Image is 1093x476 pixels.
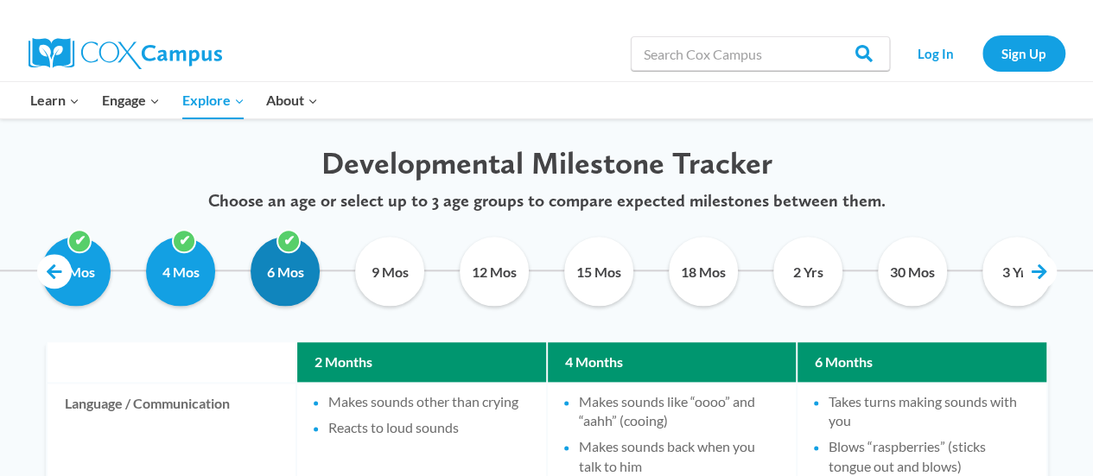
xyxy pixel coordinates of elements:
li: Reacts to loud sounds [328,418,529,437]
li: Makes sounds like “oooo” and “aahh” (cooing) [579,392,779,431]
a: Sign Up [982,35,1065,71]
nav: Primary Navigation [20,82,329,118]
span: Developmental Milestone Tracker [321,144,772,181]
li: Makes sounds back when you talk to him [579,437,779,476]
li: Blows “raspberries” (sticks tongue out and blows) [829,437,1029,476]
nav: Secondary Navigation [899,35,1065,71]
button: Child menu of Engage [91,82,171,118]
th: 4 Months [548,342,797,382]
img: Cox Campus [29,38,222,69]
th: 6 Months [798,342,1046,382]
button: Child menu of Learn [20,82,92,118]
li: Makes sounds other than crying [328,392,529,411]
p: Choose an age or select up to 3 age groups to compare expected milestones between them. [35,190,1058,211]
a: Log In [899,35,974,71]
input: Search Cox Campus [631,36,890,71]
button: Child menu of Explore [171,82,256,118]
th: 2 Months [297,342,546,382]
button: Child menu of About [255,82,329,118]
li: Takes turns making sounds with you [829,392,1029,431]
